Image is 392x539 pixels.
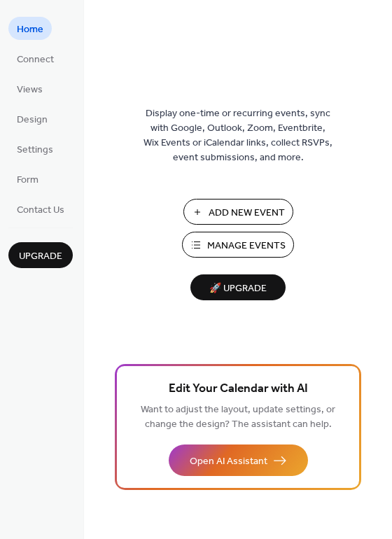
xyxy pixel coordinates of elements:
[17,22,43,37] span: Home
[8,167,47,190] a: Form
[17,143,53,157] span: Settings
[199,279,277,298] span: 🚀 Upgrade
[8,107,56,130] a: Design
[190,454,267,469] span: Open AI Assistant
[182,232,294,258] button: Manage Events
[8,242,73,268] button: Upgrade
[17,113,48,127] span: Design
[8,17,52,40] a: Home
[17,173,38,188] span: Form
[183,199,293,225] button: Add New Event
[17,52,54,67] span: Connect
[19,249,62,264] span: Upgrade
[17,83,43,97] span: Views
[190,274,286,300] button: 🚀 Upgrade
[8,77,51,100] a: Views
[8,137,62,160] a: Settings
[169,444,308,476] button: Open AI Assistant
[207,239,286,253] span: Manage Events
[8,47,62,70] a: Connect
[141,400,335,434] span: Want to adjust the layout, update settings, or change the design? The assistant can help.
[143,106,332,165] span: Display one-time or recurring events, sync with Google, Outlook, Zoom, Eventbrite, Wix Events or ...
[169,379,308,399] span: Edit Your Calendar with AI
[17,203,64,218] span: Contact Us
[8,197,73,220] a: Contact Us
[209,206,285,220] span: Add New Event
